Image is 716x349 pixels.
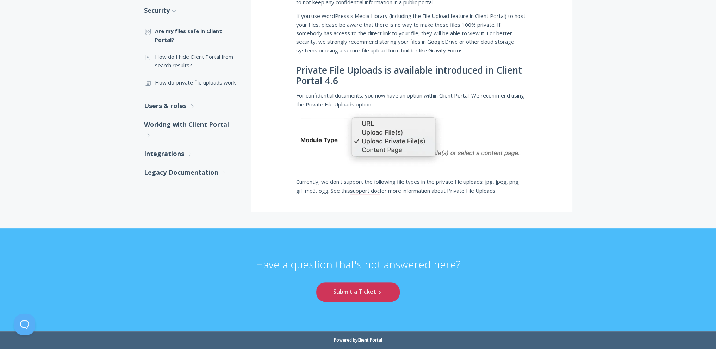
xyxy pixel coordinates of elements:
img: private secure uploads in Client Portal [296,110,527,171]
a: Security [144,1,237,20]
li: Powered by [334,338,382,342]
h2: Private File Uploads is available introduced in Client Portal 4.6 [296,65,527,86]
a: How do private file uploads work [144,74,237,91]
iframe: Toggle Customer Support [14,314,35,335]
p: Have a question that's not answered here? [256,258,461,282]
a: Users & roles [144,96,237,115]
a: How do I hide Client Portal from search results? [144,48,237,74]
a: Legacy Documentation [144,163,237,182]
a: Submit a Ticket [316,282,399,302]
a: Are my files safe in Client Portal? [144,23,237,48]
a: support doc [350,187,380,194]
a: Working with Client Portal [144,115,237,144]
a: Client Portal [357,337,382,343]
p: For confidential documents, you now have an option within Client Portal. We recommend using the P... [296,91,527,170]
p: Currently, we don't support the following file types in the private file uploads: jpg, jpeg, png,... [296,177,527,195]
a: Integrations [144,144,237,163]
p: If you use WordPress's Media Library (including the File Upload feature in Client Portal) to host... [296,12,527,55]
